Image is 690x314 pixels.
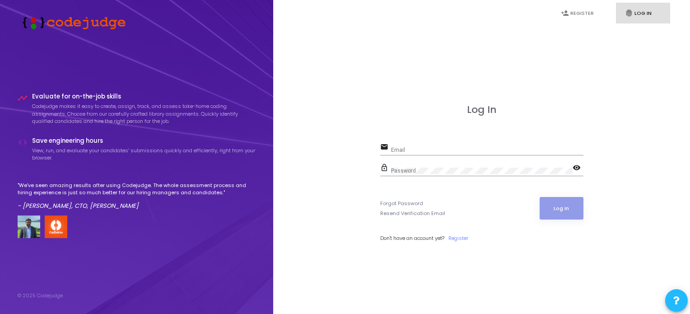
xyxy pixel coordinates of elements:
p: "We've seen amazing results after using Codejudge. The whole assessment process and hiring experi... [18,182,256,197]
div: © 2025 Codejudge [18,292,63,300]
i: person_add [561,9,569,17]
a: fingerprintLog In [616,3,670,24]
em: - [PERSON_NAME], CTO, [PERSON_NAME] [18,202,139,210]
i: code [18,137,28,147]
a: Forgot Password [380,200,423,207]
mat-icon: email [380,142,391,153]
i: fingerprint [625,9,633,17]
a: person_addRegister [552,3,606,24]
span: Don't have an account yet? [380,234,444,242]
p: View, run, and evaluate your candidates’ submissions quickly and efficiently, right from your bro... [32,147,256,162]
button: Log In [540,197,583,220]
h4: Save engineering hours [32,137,256,145]
h3: Log In [380,104,583,116]
mat-icon: lock_outline [380,163,391,174]
mat-icon: visibility [573,163,583,174]
img: user image [18,216,40,238]
a: Resend Verification Email [380,210,445,217]
input: Email [391,147,583,153]
p: Codejudge makes it easy to create, assign, track, and assess take-home coding assignments. Choose... [32,103,256,125]
img: company-logo [45,216,67,238]
i: timeline [18,93,28,103]
h4: Evaluate for on-the-job skills [32,93,256,100]
a: Register [448,234,468,242]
